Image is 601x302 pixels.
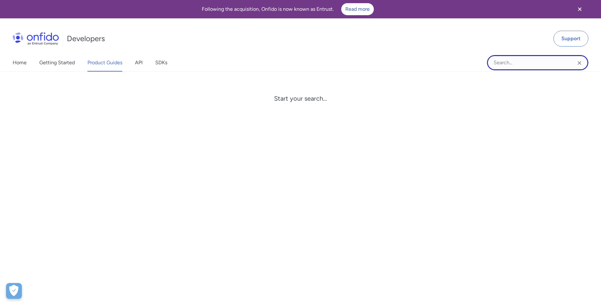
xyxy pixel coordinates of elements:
[553,31,588,47] a: Support
[87,54,122,72] a: Product Guides
[39,54,75,72] a: Getting Started
[341,3,374,15] a: Read more
[568,1,591,17] button: Close banner
[487,55,588,70] input: Onfido search input field
[576,5,584,13] svg: Close banner
[6,283,22,299] div: Cookie Preferences
[274,95,327,102] div: Start your search...
[13,32,59,45] img: Onfido Logo
[135,54,143,72] a: API
[67,34,105,44] h1: Developers
[6,283,22,299] button: Open Preferences
[576,59,583,67] svg: Clear search field button
[8,3,568,15] div: Following the acquisition, Onfido is now known as Entrust.
[13,54,27,72] a: Home
[155,54,167,72] a: SDKs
